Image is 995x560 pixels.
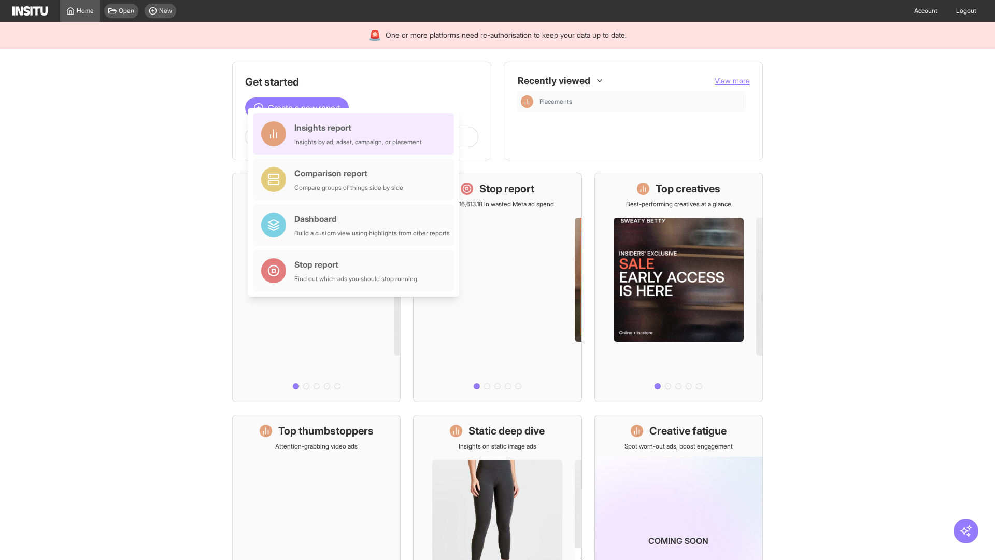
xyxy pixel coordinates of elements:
p: Best-performing creatives at a glance [626,200,731,208]
div: Insights by ad, adset, campaign, or placement [294,138,422,146]
h1: Top creatives [656,181,720,196]
div: Comparison report [294,167,403,179]
span: New [159,7,172,15]
span: Open [119,7,134,15]
p: Save £16,613.18 in wasted Meta ad spend [440,200,554,208]
div: Find out which ads you should stop running [294,275,417,283]
div: Insights [521,95,533,108]
h1: Static deep dive [468,424,545,438]
button: View more [715,76,750,86]
span: Placements [539,97,742,106]
p: Insights on static image ads [459,442,536,451]
h1: Get started [245,75,478,89]
a: Top creativesBest-performing creatives at a glance [594,173,763,402]
span: Home [77,7,94,15]
div: Dashboard [294,213,450,225]
span: Create a new report [268,102,340,114]
p: Attention-grabbing video ads [275,442,358,451]
div: 🚨 [368,28,381,43]
span: Placements [539,97,572,106]
div: Compare groups of things side by side [294,184,403,192]
h1: Stop report [479,181,534,196]
div: Build a custom view using highlights from other reports [294,229,450,237]
div: Stop report [294,258,417,271]
img: Logo [12,6,48,16]
span: One or more platforms need re-authorisation to keep your data up to date. [386,30,627,40]
span: View more [715,76,750,85]
a: What's live nowSee all active ads instantly [232,173,401,402]
h1: Top thumbstoppers [278,424,374,438]
a: Stop reportSave £16,613.18 in wasted Meta ad spend [413,173,581,402]
div: Insights report [294,121,422,134]
button: Create a new report [245,97,349,118]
